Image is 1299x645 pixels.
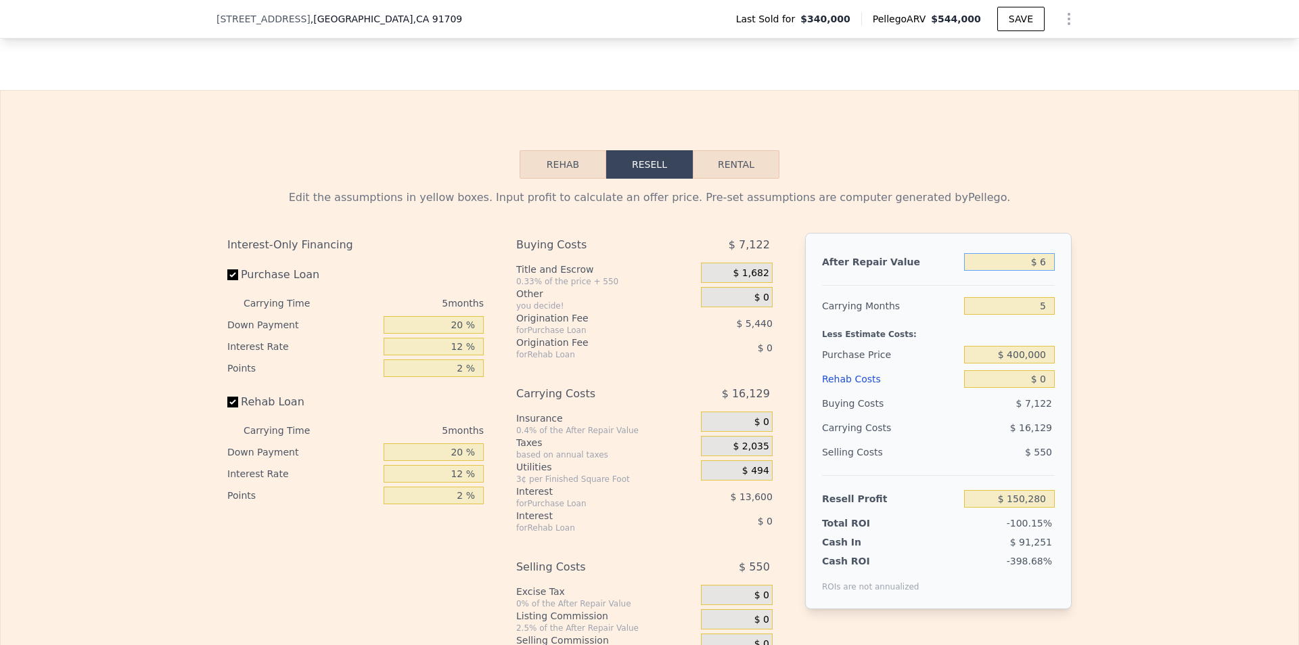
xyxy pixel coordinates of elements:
[227,190,1072,206] div: Edit the assumptions in yellow boxes. Input profit to calculate an offer price. Pre-set assumptio...
[311,12,462,26] span: , [GEOGRAPHIC_DATA]
[1025,447,1052,458] span: $ 550
[1055,5,1082,32] button: Show Options
[516,276,696,287] div: 0.33% of the price + 550
[516,382,667,406] div: Carrying Costs
[822,318,1055,342] div: Less Estimate Costs:
[739,555,770,579] span: $ 550
[516,598,696,609] div: 0% of the After Repair Value
[516,449,696,460] div: based on annual taxes
[754,590,769,602] span: $ 0
[227,441,378,463] div: Down Payment
[227,336,378,357] div: Interest Rate
[822,250,959,274] div: After Repair Value
[516,412,696,425] div: Insurance
[516,287,696,301] div: Other
[822,416,907,440] div: Carrying Costs
[736,12,801,26] span: Last Sold for
[516,301,696,311] div: you decide!
[758,342,773,353] span: $ 0
[227,314,378,336] div: Down Payment
[758,516,773,527] span: $ 0
[693,150,779,179] button: Rental
[516,555,667,579] div: Selling Costs
[520,150,606,179] button: Rehab
[722,382,770,406] span: $ 16,129
[822,535,907,549] div: Cash In
[997,7,1045,31] button: SAVE
[337,292,484,314] div: 5 months
[822,568,919,592] div: ROIs are not annualized
[516,460,696,474] div: Utilities
[516,522,667,533] div: for Rehab Loan
[516,311,667,325] div: Origination Fee
[822,391,959,416] div: Buying Costs
[516,474,696,485] div: 3¢ per Finished Square Foot
[244,292,332,314] div: Carrying Time
[227,263,378,287] label: Purchase Loan
[733,267,769,280] span: $ 1,682
[800,12,850,26] span: $340,000
[754,416,769,428] span: $ 0
[516,325,667,336] div: for Purchase Loan
[516,436,696,449] div: Taxes
[1010,537,1052,548] span: $ 91,251
[822,367,959,391] div: Rehab Costs
[516,425,696,436] div: 0.4% of the After Repair Value
[822,487,959,511] div: Resell Profit
[516,263,696,276] div: Title and Escrow
[516,336,667,349] div: Origination Fee
[516,349,667,360] div: for Rehab Loan
[337,420,484,441] div: 5 months
[227,485,378,506] div: Points
[822,342,959,367] div: Purchase Price
[731,491,773,502] span: $ 13,600
[742,465,769,477] span: $ 494
[516,233,667,257] div: Buying Costs
[606,150,693,179] button: Resell
[516,585,696,598] div: Excise Tax
[227,233,484,257] div: Interest-Only Financing
[736,318,772,329] span: $ 5,440
[1007,518,1052,529] span: -100.15%
[822,294,959,318] div: Carrying Months
[822,554,919,568] div: Cash ROI
[516,509,667,522] div: Interest
[754,292,769,304] span: $ 0
[1010,422,1052,433] span: $ 16,129
[822,440,959,464] div: Selling Costs
[227,397,238,407] input: Rehab Loan
[516,623,696,633] div: 2.5% of the After Repair Value
[1016,398,1052,409] span: $ 7,122
[216,12,311,26] span: [STREET_ADDRESS]
[873,12,932,26] span: Pellego ARV
[227,269,238,280] input: Purchase Loan
[516,485,667,498] div: Interest
[1007,556,1052,566] span: -398.68%
[227,357,378,379] div: Points
[733,441,769,453] span: $ 2,035
[227,463,378,485] div: Interest Rate
[516,609,696,623] div: Listing Commission
[729,233,770,257] span: $ 7,122
[931,14,981,24] span: $544,000
[754,614,769,626] span: $ 0
[822,516,907,530] div: Total ROI
[227,390,378,414] label: Rehab Loan
[516,498,667,509] div: for Purchase Loan
[244,420,332,441] div: Carrying Time
[413,14,462,24] span: , CA 91709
